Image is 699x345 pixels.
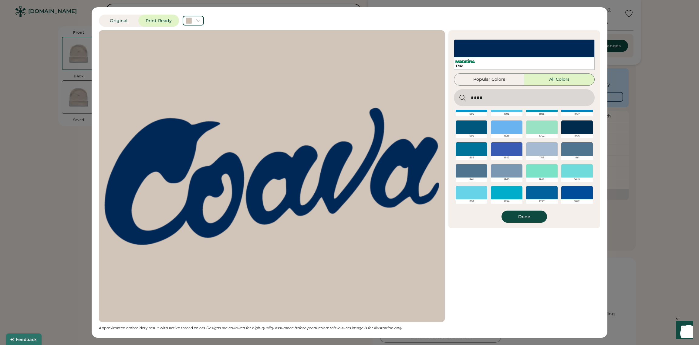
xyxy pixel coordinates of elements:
div: 1961 [561,156,593,160]
div: 1628 [491,134,522,138]
div: 1702 [526,134,558,138]
div: 1992 [456,134,487,138]
div: 1694 [491,199,522,204]
iframe: Front Chat [670,318,696,344]
div: 1842 [561,199,593,204]
div: 1642 [491,156,522,160]
div: 1895 [526,112,558,116]
div: 1964 [456,178,487,182]
button: Print Ready [138,15,179,27]
button: Done [501,211,547,223]
div: 1893 [491,112,522,116]
div: 1742 [455,64,593,68]
div: 1845 [526,178,558,182]
div: 1645 [561,178,593,182]
div: Approximated embroidery result with active thread colors. [99,326,445,330]
div: 1960 [491,178,522,182]
div: 1976 [561,134,593,138]
button: Original [99,15,138,27]
div: 1892 [456,199,487,204]
em: Designs are reviewed for high-quality assurance before production; this low-res image is for illu... [206,326,403,330]
div: 1977 [561,112,593,116]
div: 1718 [526,156,558,160]
button: All Colors [524,73,595,86]
div: 1797 [526,199,558,204]
img: Madeira%20Logo.svg [455,59,475,63]
div: 1852 [456,156,487,160]
button: Popular Colors [454,73,524,86]
div: 1695 [456,112,487,116]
